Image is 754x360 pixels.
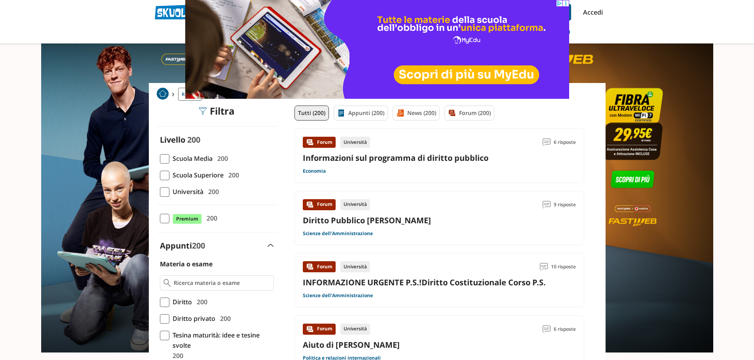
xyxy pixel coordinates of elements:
a: INFORMAZIONE URGENTE P.S.!Diritto Costituzionale Corso P.S. [303,277,546,288]
a: Diritto Pubblico [PERSON_NAME] [303,215,431,226]
img: Commenti lettura [543,201,551,209]
span: Scuola Media [169,153,213,164]
div: Università [340,137,370,148]
img: Commenti lettura [543,138,551,146]
label: Appunti [160,240,205,251]
span: Scuola Superiore [169,170,224,180]
span: 200 [225,170,239,180]
span: 200 [187,134,200,145]
img: Forum contenuto [306,201,314,209]
img: Forum contenuto [306,263,314,271]
span: 200 [205,187,219,197]
img: News filtro contenuto [396,109,404,117]
img: Commenti lettura [540,263,548,271]
img: Apri e chiudi sezione [268,244,274,247]
img: Appunti filtro contenuto [337,109,345,117]
span: 200 [192,240,205,251]
span: Diritto [169,297,192,307]
label: Materia o esame [160,260,213,268]
span: 6 risposte [554,137,576,148]
span: 200 [217,313,231,324]
span: 10 risposte [551,261,576,272]
span: Premium [173,214,202,224]
img: Home [157,88,169,100]
a: Informazioni sul programma di diritto pubblico [303,153,488,163]
a: Accedi [583,4,600,21]
a: Home [157,88,169,101]
div: Filtra [199,106,235,117]
span: 200 [203,213,217,223]
a: Appunti (200) [334,106,388,121]
span: 6 risposte [554,324,576,335]
img: Forum contenuto [306,138,314,146]
span: 200 [214,153,228,164]
img: Ricerca materia o esame [163,279,171,287]
img: Forum filtro contenuto [448,109,456,117]
a: News (200) [393,106,440,121]
a: Ricerca [178,88,202,101]
div: Università [340,261,370,272]
a: Economia [303,168,326,174]
span: 9 risposte [554,199,576,210]
img: Filtra filtri mobile [199,107,207,115]
span: Università [169,187,203,197]
div: Università [340,199,370,210]
a: Scienze dell'Amministrazione [303,230,373,237]
img: Commenti lettura [543,325,551,333]
img: Forum contenuto [306,325,314,333]
div: Forum [303,137,336,148]
a: Aiuto di [PERSON_NAME] [303,339,400,350]
label: Livello [160,134,185,145]
div: Forum [303,261,336,272]
div: Forum [303,199,336,210]
span: Tesina maturità: idee e tesine svolte [169,330,274,351]
a: Forum (200) [444,106,494,121]
span: Diritto privato [169,313,215,324]
input: Ricerca materia o esame [174,279,270,287]
a: Scienze dell'Amministrazione [303,292,373,299]
div: Università [340,324,370,335]
span: 200 [194,297,207,307]
div: Forum [303,324,336,335]
a: Tutti (200) [294,106,329,121]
